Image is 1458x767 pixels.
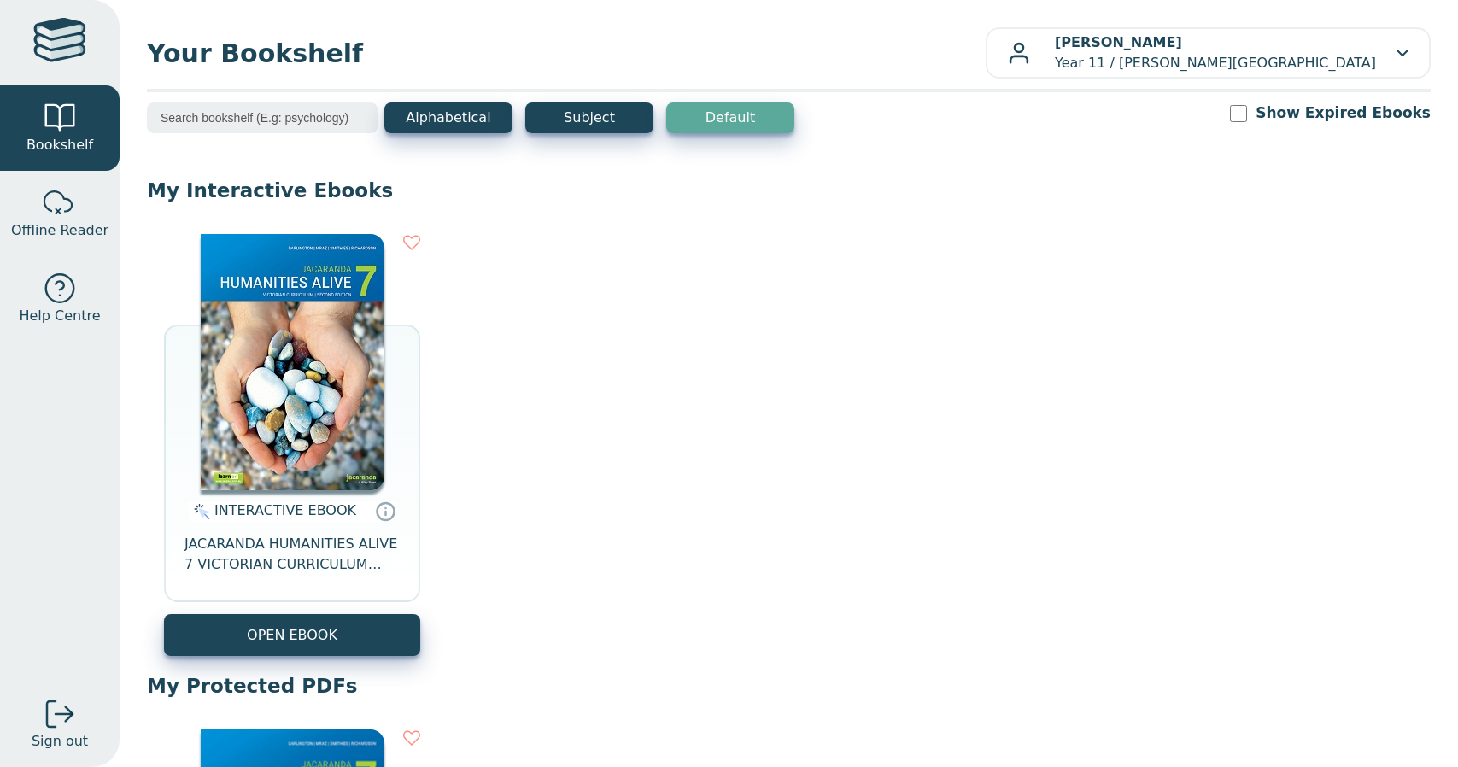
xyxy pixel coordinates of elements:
[525,102,653,133] button: Subject
[375,501,395,521] a: Interactive eBooks are accessed online via the publisher’s portal. They contain interactive resou...
[384,102,512,133] button: Alphabetical
[986,27,1431,79] button: [PERSON_NAME]Year 11 / [PERSON_NAME][GEOGRAPHIC_DATA]
[1055,34,1182,50] b: [PERSON_NAME]
[666,102,794,133] button: Default
[214,502,356,518] span: INTERACTIVE EBOOK
[147,34,986,73] span: Your Bookshelf
[19,306,100,326] span: Help Centre
[147,178,1431,203] p: My Interactive Ebooks
[26,135,93,155] span: Bookshelf
[1256,102,1431,124] label: Show Expired Ebooks
[164,614,420,656] button: OPEN EBOOK
[189,501,210,522] img: interactive.svg
[201,234,384,490] img: 429ddfad-7b91-e911-a97e-0272d098c78b.jpg
[1055,32,1376,73] p: Year 11 / [PERSON_NAME][GEOGRAPHIC_DATA]
[11,220,108,241] span: Offline Reader
[147,673,1431,699] p: My Protected PDFs
[184,534,400,575] span: JACARANDA HUMANITIES ALIVE 7 VICTORIAN CURRICULUM LEARNON EBOOK 2E
[147,102,378,133] input: Search bookshelf (E.g: psychology)
[32,731,88,752] span: Sign out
